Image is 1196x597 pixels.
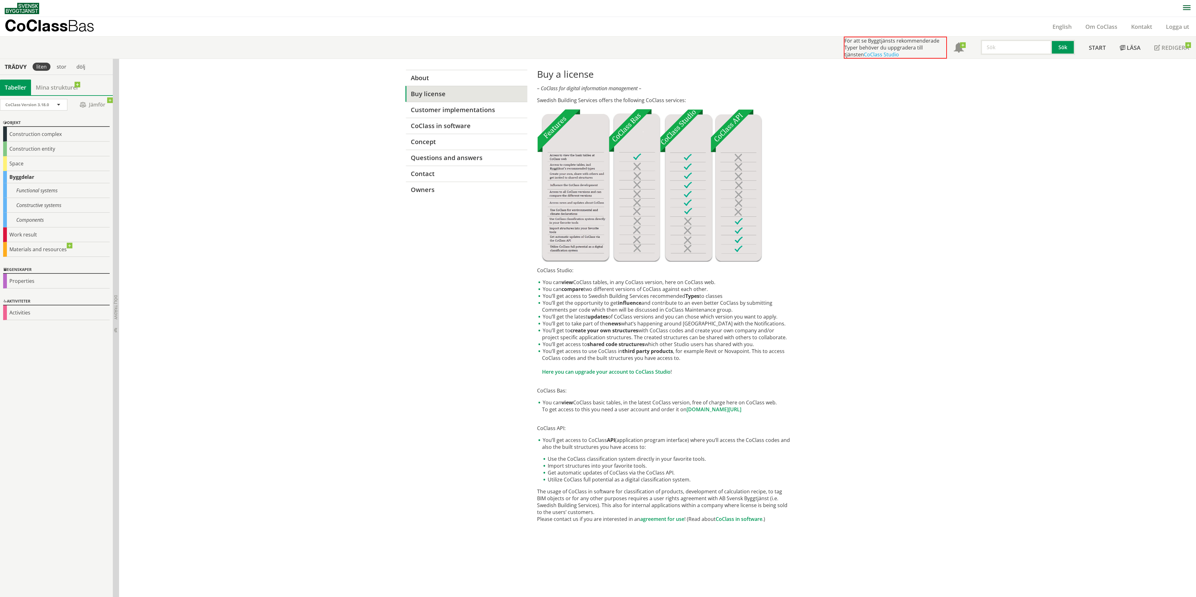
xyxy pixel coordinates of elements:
strong: Types [685,293,699,299]
li: You’ll get to take part of the what’s happening around [GEOGRAPHIC_DATA] with the Notifications. [537,320,791,327]
div: Functional systems [3,183,110,198]
a: CoClassBas [5,17,108,36]
a: [DOMAIN_NAME][URL] [687,406,741,413]
a: Buy license [405,86,527,102]
a: Customer implementations [405,102,527,118]
input: Sök [981,40,1052,55]
div: Egenskaper [3,266,110,274]
div: liten [33,63,50,71]
div: Aktiviteter [3,298,110,305]
li: Get automatic updates of CoClass via the CoClass API. [542,469,791,476]
a: Here you can upgrade your account to CoClass Studio [542,368,671,375]
div: Construction entity [3,142,110,156]
div: dölj [73,63,89,71]
p: CoClass Studio: [537,267,791,274]
li: Utilize CoClass full potential as a digital classification system. [542,476,791,483]
a: English [1046,23,1078,30]
a: About [405,70,527,86]
a: CoClass in software [405,118,527,134]
span: CoClass Version 3.18.0 [5,102,49,107]
a: Kontakt [1124,23,1159,30]
div: Components [3,213,110,227]
div: Activities [3,305,110,320]
p: CoClass [5,22,94,29]
a: Owners [405,182,527,198]
img: Svensk Byggtjänst [5,3,39,14]
a: Start [1082,37,1113,59]
strong: news [608,320,621,327]
strong: shared code structures [587,341,645,348]
strong: API [607,437,615,444]
a: Om CoClass [1078,23,1124,30]
a: Concept [405,134,527,150]
li: Import structures into your favorite tools. [542,462,791,469]
span: Notifikationer [954,43,964,53]
strong: view [561,399,573,406]
li: You’ll get the latest of CoClass versions and you can chose which version you want to apply. [537,313,791,320]
div: Constructive systems [3,198,110,213]
a: Mina strukturer [31,80,83,95]
div: Properties [3,274,110,288]
li: You’ll get access to Swedish Building Services recommended to classes [537,293,791,299]
a: Questions and answers [405,150,527,166]
li: You’ll get access to which other Studio users has shared with you. [537,341,791,348]
em: – CoClass for digital information management – [537,85,641,92]
p: Swedish Building Services offers the following CoClass services: [537,97,791,104]
button: Sök [1052,40,1075,55]
span: Redigera [1162,44,1189,51]
span: Läsa [1127,44,1141,51]
div: CoClass Bas: The usage of CoClass in software for classification of products, development of calc... [537,69,791,546]
strong: updates [588,313,608,320]
span: Start [1089,44,1106,51]
strong: create your own structures [570,327,638,334]
div: Objekt [3,119,110,127]
div: Trädvy [1,63,30,70]
li: You’ll get access to use CoClass in , for example Revit or Novapoint. This to access CoClass code... [537,348,791,375]
a: CoClass Studio [864,51,899,58]
div: Work result [3,227,110,242]
img: Tjnster-Tabell_CoClassBas-Studio-API-ENG2022-12-22.jpg [537,109,762,262]
span: Jämför [74,99,111,110]
li: You can two different versions of CoClass against each other. [537,286,791,293]
li: Use the CoClass classification system directly in your favorite tools. [542,455,791,462]
a: Contact [405,166,527,182]
div: Byggdelar [3,171,110,183]
li: You’ll get the opportunity to get and contribute to an even better CoClass by submitting Comments... [537,299,791,313]
a: Redigera [1147,37,1196,59]
li: You can CoClass basic tables, in the latest CoClass version, free of charge here on CoClass web. ... [537,399,791,413]
li: You’ll get access to CoClass (application program interface) where you’ll access the CoClass code... [537,437,791,483]
strong: influence [618,299,641,306]
p: CoClass API: [537,418,791,432]
strong: view [561,279,573,286]
div: För att se Byggtjänsts rekommenderade Typer behöver du uppgradera till tjänsten [844,37,947,59]
strong: compare [561,286,583,293]
div: stor [53,63,70,71]
a: Läsa [1113,37,1147,59]
li: You can CoClass tables, in any CoClass version, here on CoClass web. [537,279,791,286]
li: You’ll get to with CoClass codes and create your own company and/or project specific application ... [537,327,791,341]
span: Dölj trädvy [113,295,118,319]
div: Materials and resources [3,242,110,257]
h1: Buy a license [537,69,791,80]
a: Logga ut [1159,23,1196,30]
a: agreement for use [640,516,684,522]
span: Bas [68,16,94,35]
div: Space [3,156,110,171]
strong: third party products [622,348,673,355]
a: CoClass in software [716,516,762,522]
div: Construction complex [3,127,110,142]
